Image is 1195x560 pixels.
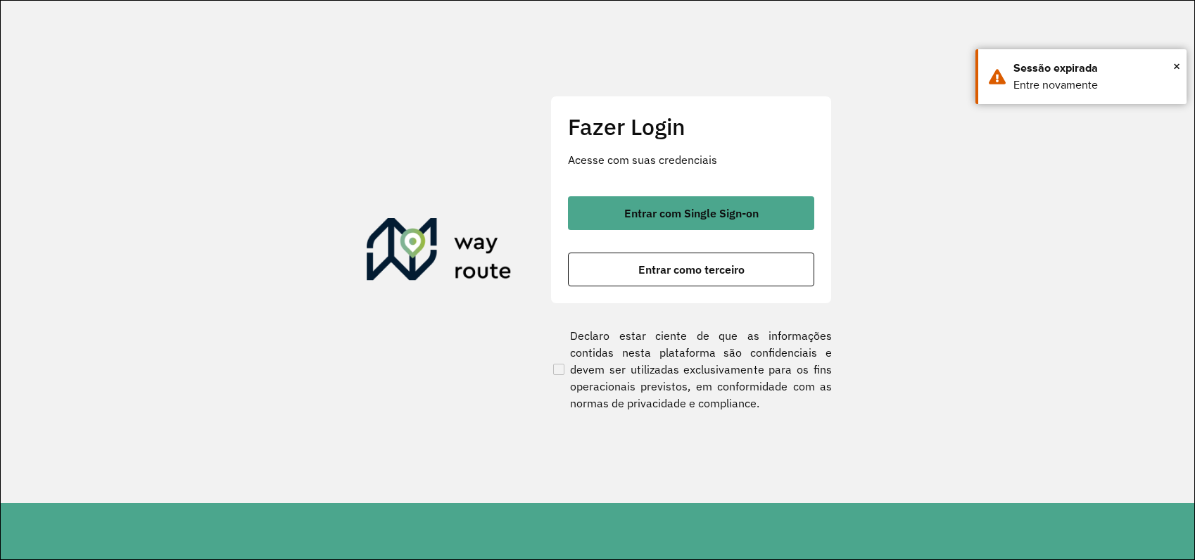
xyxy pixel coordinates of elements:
[1173,56,1180,77] span: ×
[1013,77,1176,94] div: Entre novamente
[624,208,759,219] span: Entrar com Single Sign-on
[550,327,832,412] label: Declaro estar ciente de que as informações contidas nesta plataforma são confidenciais e devem se...
[568,196,814,230] button: button
[1173,56,1180,77] button: Close
[367,218,512,286] img: Roteirizador AmbevTech
[568,151,814,168] p: Acesse com suas credenciais
[568,253,814,286] button: button
[638,264,745,275] span: Entrar como terceiro
[568,113,814,140] h2: Fazer Login
[1013,60,1176,77] div: Sessão expirada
